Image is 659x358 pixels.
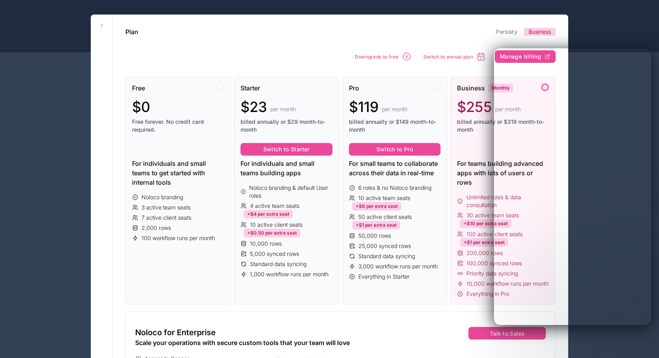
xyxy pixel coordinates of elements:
[466,193,549,209] span: Unlimited roles & data consultation
[250,260,307,268] span: Standard data syncing
[141,204,191,211] span: 3 active team seats
[358,252,415,260] span: Standard data syncing
[141,193,183,201] span: Noloco branding
[240,118,332,134] span: billed annually or $29 month-to-month
[358,194,410,202] span: 10 active team seats
[349,99,379,115] span: $119
[466,280,549,288] span: 10,000 workflow runs per month
[420,49,488,64] button: Switch to annual plan
[132,99,150,115] span: $0
[358,184,431,192] span: 6 roles & no Noloco branding
[494,48,651,325] iframe: Intercom live chat
[457,83,485,93] span: Business
[349,159,441,178] div: For small teams to collaborate across their data in real-time
[349,83,359,93] span: Pro
[352,221,400,229] div: +$1 per extra seat
[466,259,522,267] span: 100,000 synced rows
[250,221,303,229] span: 10 active client seats
[358,263,438,270] span: 3,000 workflow runs per month
[632,331,651,350] iframe: Intercom live chat
[125,27,138,37] h1: Plan
[244,229,300,237] div: +$0.50 per extra seat
[355,54,399,60] span: Downgrade to free
[250,202,299,210] span: 4 active team seats
[349,118,441,134] span: billed annually or $149 month-to-month
[496,28,518,35] a: Persisty
[250,240,282,248] span: 10,000 rows
[141,224,171,232] span: 2,000 rows
[358,273,409,281] span: Everything in Starter
[423,54,473,60] span: Switch to annual plan
[240,159,332,178] div: For individuals and small teams building apps
[382,105,408,113] span: per month
[466,249,503,257] span: 200,000 rows
[466,290,509,298] span: Everything in Pro
[132,159,224,187] div: For individuals and small teams to get started with internal tools
[352,202,401,211] div: +$6 per extra seat
[466,230,523,238] span: 100 active client seats
[240,83,260,93] span: Starter
[358,242,411,250] span: 25,000 synced rows
[466,270,518,277] span: Priority data syncing
[249,184,332,200] span: Noloco branding & default User roles
[352,49,414,64] button: Downgrade to free
[240,143,332,156] button: Switch to Starter
[141,234,215,242] span: 100 workflow runs per month
[141,214,191,222] span: 7 active client seats
[457,159,549,187] div: For teams building advanced apps with lots of users or rows
[132,83,145,93] span: Free
[244,210,293,218] div: +$4 per extra seat
[457,99,492,115] span: $255
[132,118,224,134] span: Free forever. No credit card required.
[529,28,551,36] span: Business
[135,338,411,347] div: Scale your operations with secure custom tools that your team will love
[250,250,299,258] span: 5,000 synced rows
[488,84,513,92] div: Monthly
[270,105,296,113] span: per month
[240,99,267,115] span: $23
[460,238,508,247] div: +$1 per extra seat
[358,213,412,221] span: 50 active client seats
[466,211,519,219] span: 30 active team seats
[135,327,216,338] span: Noloco for Enterprise
[349,143,441,156] button: Switch to Pro
[358,232,391,240] span: 50,000 rows
[250,270,329,278] span: 1,000 workflow runs per month
[457,118,549,134] span: billed annually or $319 month-to-month
[460,219,511,228] div: +$10 per extra seat
[468,327,546,340] button: Talk to Sales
